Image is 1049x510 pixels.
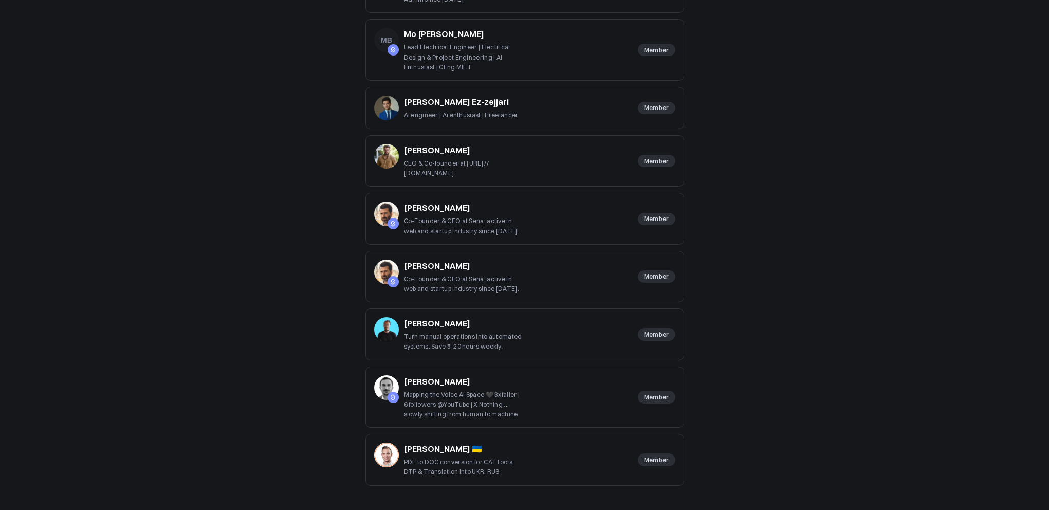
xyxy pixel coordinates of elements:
[638,44,675,56] p: Member
[638,328,675,340] p: Member
[404,216,523,235] p: Co-Founder & CEO at Sena, active in web and startup industry since [DATE].
[374,202,399,226] img: sqr4epb0z8e5jm577i6jxqftq3ng
[404,28,484,40] a: Mo [PERSON_NAME]
[404,96,509,108] a: [PERSON_NAME] Ez-zejjari
[404,202,470,214] a: [PERSON_NAME]
[374,317,399,342] img: 5148f65e77088455e61df52daf152565fc299e86.jpg
[638,270,675,283] p: Member
[404,332,523,351] p: Turn manual operations into automated systems. Save 5-20 hours weekly.
[404,158,523,178] p: CEO & Co-founder at [URL] // [DOMAIN_NAME]
[374,443,399,467] img: 6dcaee95ba5bd3b3cd0afb7cf4533fb62b8ae15a.jpg
[404,390,523,420] p: Mapping the Voice AI Space 🖤 3xfailer | 6 followers @YouTube | X Nothing ... slowly shifting from...
[374,260,399,284] img: sqr4epb0z8e5jm577i6jxqftq3ng
[404,317,470,330] a: [PERSON_NAME]
[374,375,399,400] img: 28af0a1e3d4f40531edab4c731fc1aa6b0a27966.jpg
[638,391,675,403] p: Member
[374,28,399,52] img: MB
[374,144,399,169] img: 632ca948b03dfaebc57bbfc727b44469cd770681.jpg
[404,274,523,294] p: Co-Founder & CEO at Sena, active in web and startup industry since [DATE].
[374,96,399,120] img: 283bcf1aace382520968f9800dee7853efc4a0a0.jpg
[404,260,470,272] a: [PERSON_NAME]
[404,144,470,156] a: [PERSON_NAME]
[638,453,675,466] p: Member
[404,375,470,388] a: [PERSON_NAME]
[404,457,523,477] p: PDF to DOC conversion for CAT tools, DTP & Translation into UKR, RUS
[638,155,675,167] p: Member
[404,110,519,120] p: Ai engineer | Ai enthusiast | Freelancer
[638,102,675,114] p: Member
[638,213,675,225] p: Member
[404,42,523,72] p: Lead Electrical Engineer | Electrical Design & Project Engineering | AI Enthusiast | CEng MIET
[404,443,482,455] a: [PERSON_NAME] 🇺🇦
